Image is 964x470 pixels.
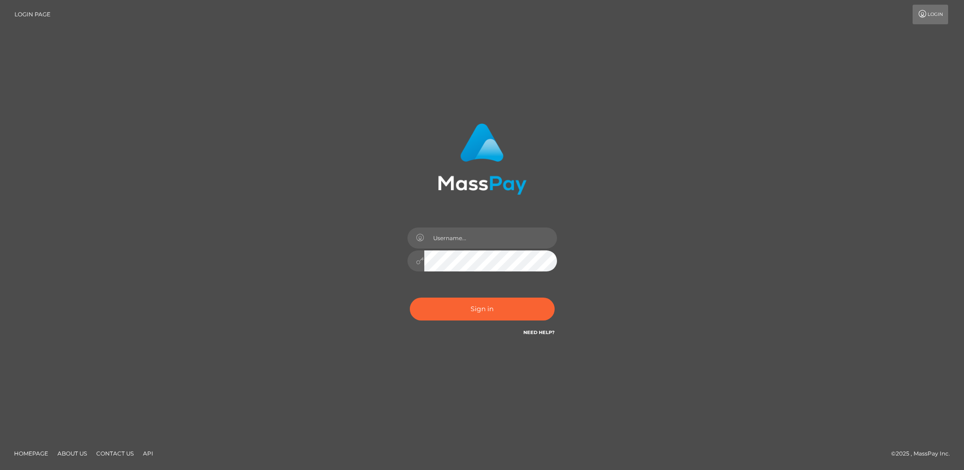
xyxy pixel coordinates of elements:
img: MassPay Login [438,123,527,195]
a: Need Help? [523,329,555,335]
div: © 2025 , MassPay Inc. [891,449,957,459]
a: About Us [54,446,91,461]
a: Contact Us [93,446,137,461]
input: Username... [424,228,557,249]
a: Login Page [14,5,50,24]
a: API [139,446,157,461]
a: Login [913,5,948,24]
a: Homepage [10,446,52,461]
button: Sign in [410,298,555,320]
